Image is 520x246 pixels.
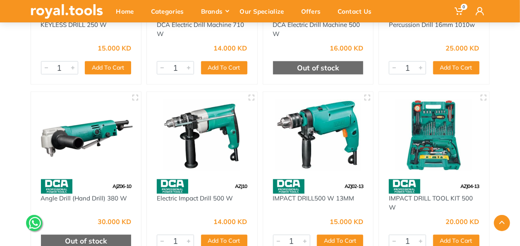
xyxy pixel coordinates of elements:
[433,61,479,75] button: Add To Cart
[214,45,247,51] div: 14.000 KD
[235,183,247,189] span: AZJ10
[41,194,127,202] a: Angle Drill (Hand Drill) 380 W
[330,45,363,51] div: 16.000 KD
[145,2,195,20] div: Categories
[389,21,475,29] a: Percussion Drill 16mm 1010w
[273,61,364,75] div: Out of stock
[157,194,233,202] a: Electric Impact Drill 500 W
[461,4,467,10] span: 0
[386,99,482,171] img: Royal Tools - IMPACT DRILL TOOL KIT 500 W
[195,2,234,20] div: Brands
[389,194,473,212] a: IMPACT DRILL TOOL KIT 500 W
[345,183,363,189] span: AZJ02-13
[85,61,131,75] button: Add To Cart
[295,2,332,20] div: Offers
[271,99,366,171] img: Royal Tools - IMPACT DRILL500 W 13MM
[98,45,131,51] div: 15.000 KD
[461,183,479,189] span: AZJ04-13
[113,183,131,189] span: AJZ06-10
[31,4,103,19] img: royal.tools Logo
[332,2,383,20] div: Contact Us
[446,45,479,51] div: 25.000 KD
[389,179,420,194] img: 58.webp
[201,61,247,75] button: Add To Cart
[41,179,72,194] img: 58.webp
[157,179,188,194] img: 58.webp
[110,2,145,20] div: Home
[38,99,134,171] img: Royal Tools - Angle Drill (Hand Drill) 380 W
[154,99,250,171] img: Royal Tools - Electric Impact Drill 500 W
[234,2,295,20] div: Our Specialize
[273,194,355,202] a: IMPACT DRILL500 W 13MM
[273,179,304,194] img: 58.webp
[41,21,107,29] a: KEYLESS DRILL 250 W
